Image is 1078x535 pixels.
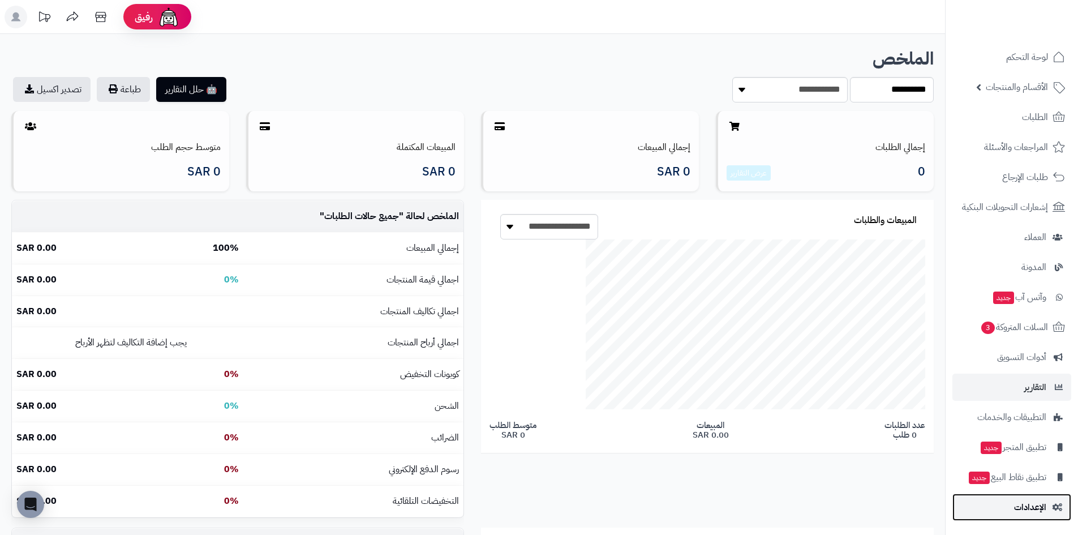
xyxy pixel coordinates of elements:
[638,140,690,154] a: إجمالي المبيعات
[952,104,1071,131] a: الطلبات
[693,421,729,439] span: المبيعات 0.00 SAR
[981,442,1002,454] span: جديد
[1022,109,1048,125] span: الطلبات
[731,167,767,179] a: عرض التقارير
[16,367,57,381] b: 0.00 SAR
[952,284,1071,311] a: وآتس آبجديد
[977,409,1046,425] span: التطبيقات والخدمات
[854,216,917,226] h3: المبيعات والطلبات
[243,296,463,327] td: اجمالي تكاليف المنتجات
[952,344,1071,371] a: أدوات التسويق
[1024,379,1046,395] span: التقارير
[13,77,91,102] a: تصدير اكسيل
[16,494,57,508] b: 0.00 SAR
[992,289,1046,305] span: وآتس آب
[986,79,1048,95] span: الأقسام والمنتجات
[1024,229,1046,245] span: العملاء
[243,486,463,517] td: التخفيضات التلقائية
[918,165,925,181] span: 0
[981,321,995,334] span: 3
[980,439,1046,455] span: تطبيق المتجر
[97,77,150,102] button: طباعة
[243,359,463,390] td: كوبونات التخفيض
[952,494,1071,521] a: الإعدادات
[422,165,456,178] span: 0 SAR
[952,44,1071,71] a: لوحة التحكم
[1002,169,1048,185] span: طلبات الإرجاع
[135,10,153,24] span: رفيق
[224,463,239,476] b: 0%
[952,224,1071,251] a: العملاء
[1014,499,1046,515] span: الإعدادات
[952,374,1071,401] a: التقارير
[1006,49,1048,65] span: لوحة التحكم
[993,292,1014,304] span: جديد
[952,464,1071,491] a: تطبيق نقاط البيعجديد
[75,336,187,349] small: يجب إضافة التكاليف لتظهر الأرباح
[187,165,221,178] span: 0 SAR
[397,140,456,154] a: المبيعات المكتملة
[1021,259,1046,275] span: المدونة
[16,273,57,286] b: 0.00 SAR
[17,491,44,518] div: Open Intercom Messenger
[952,314,1071,341] a: السلات المتروكة3
[997,349,1046,365] span: أدوات التسويق
[224,367,239,381] b: 0%
[875,140,925,154] a: إجمالي الطلبات
[952,194,1071,221] a: إشعارات التحويلات البنكية
[16,241,57,255] b: 0.00 SAR
[873,45,934,72] b: الملخص
[243,264,463,296] td: اجمالي قيمة المنتجات
[243,391,463,422] td: الشحن
[324,209,399,223] span: جميع حالات الطلبات
[980,319,1048,335] span: السلات المتروكة
[952,164,1071,191] a: طلبات الإرجاع
[968,469,1046,485] span: تطبيق نقاط البيع
[657,165,690,178] span: 0 SAR
[151,140,221,154] a: متوسط حجم الطلب
[489,421,536,439] span: متوسط الطلب 0 SAR
[224,399,239,413] b: 0%
[157,6,180,28] img: ai-face.png
[962,199,1048,215] span: إشعارات التحويلات البنكية
[16,305,57,318] b: 0.00 SAR
[16,463,57,476] b: 0.00 SAR
[952,134,1071,161] a: المراجعات والأسئلة
[224,494,239,508] b: 0%
[224,273,239,286] b: 0%
[243,201,463,232] td: الملخص لحالة " "
[952,434,1071,461] a: تطبيق المتجرجديد
[243,454,463,485] td: رسوم الدفع الإلكتروني
[969,472,990,484] span: جديد
[884,421,925,439] span: عدد الطلبات 0 طلب
[156,77,226,102] button: 🤖 حلل التقارير
[952,404,1071,431] a: التطبيقات والخدمات
[243,422,463,453] td: الضرائب
[213,241,239,255] b: 100%
[16,431,57,444] b: 0.00 SAR
[243,327,463,358] td: اجمالي أرباح المنتجات
[1001,23,1067,46] img: logo-2.png
[30,6,58,31] a: تحديثات المنصة
[16,399,57,413] b: 0.00 SAR
[984,139,1048,155] span: المراجعات والأسئلة
[952,254,1071,281] a: المدونة
[243,233,463,264] td: إجمالي المبيعات
[224,431,239,444] b: 0%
